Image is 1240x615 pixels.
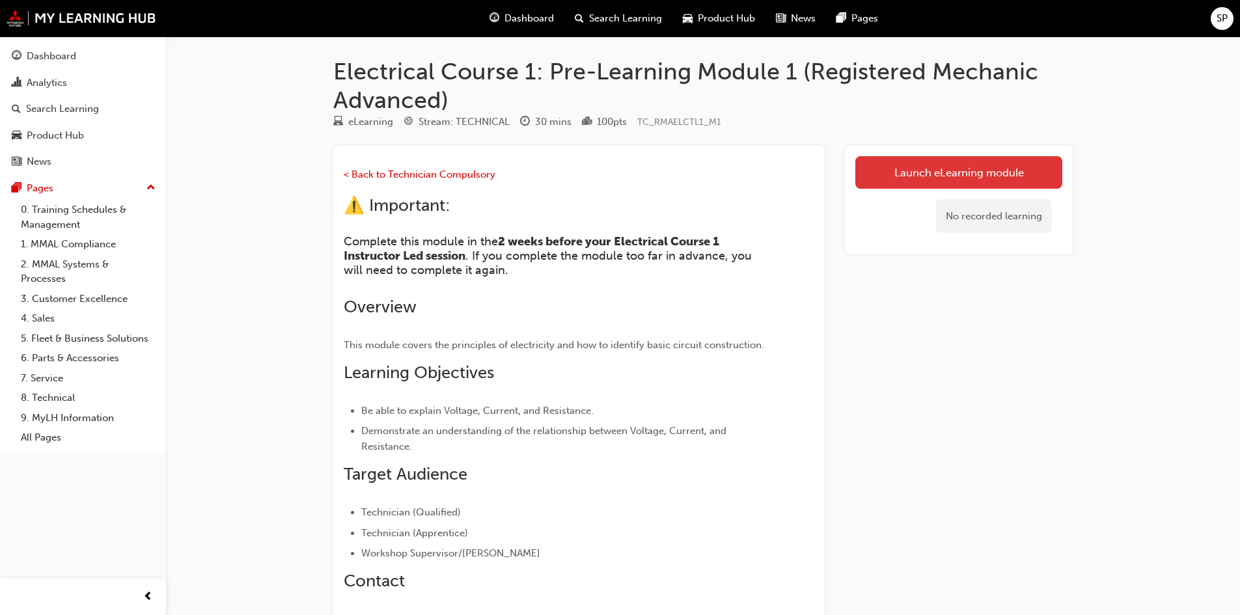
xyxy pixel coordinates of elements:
[12,77,21,89] span: chart-icon
[5,176,161,200] button: Pages
[489,10,499,27] span: guage-icon
[5,97,161,121] a: Search Learning
[520,114,572,130] div: Duration
[344,234,722,263] span: 2 weeks before your Electrical Course 1 Instructor Led session
[348,115,393,130] div: eLearning
[12,130,21,142] span: car-icon
[1211,7,1233,30] button: SP
[12,183,21,195] span: pages-icon
[333,114,393,130] div: Type
[589,11,662,26] span: Search Learning
[361,527,468,539] span: Technician (Apprentice)
[16,289,161,309] a: 3. Customer Excellence
[143,589,153,605] span: prev-icon
[333,116,343,128] span: learningResourceType_ELEARNING-icon
[344,195,450,215] span: ⚠️ Important:
[16,348,161,368] a: 6. Parts & Accessories
[344,362,494,383] span: Learning Objectives
[582,116,592,128] span: podium-icon
[16,428,161,448] a: All Pages
[404,114,510,130] div: Stream
[27,49,76,64] div: Dashboard
[575,10,584,27] span: search-icon
[333,57,1073,114] h1: Electrical Course 1: Pre-Learning Module 1 (Registered Mechanic Advanced)
[344,297,417,317] span: Overview
[16,200,161,234] a: 0. Training Schedules & Management
[936,199,1052,234] div: No recorded learning
[5,71,161,95] a: Analytics
[361,506,461,518] span: Technician (Qualified)
[27,181,53,196] div: Pages
[564,5,672,32] a: search-iconSearch Learning
[698,11,755,26] span: Product Hub
[5,44,161,68] a: Dashboard
[479,5,564,32] a: guage-iconDashboard
[851,11,878,26] span: Pages
[146,180,156,197] span: up-icon
[5,42,161,176] button: DashboardAnalyticsSearch LearningProduct HubNews
[344,571,405,591] span: Contact
[344,339,764,351] span: This module covers the principles of electricity and how to identify basic circuit construction.
[776,10,786,27] span: news-icon
[826,5,889,32] a: pages-iconPages
[344,234,498,249] span: Complete this module in the
[5,124,161,148] a: Product Hub
[16,368,161,389] a: 7. Service
[16,388,161,408] a: 8. Technical
[5,150,161,174] a: News
[344,169,495,180] a: < Back to Technician Compulsory
[16,329,161,349] a: 5. Fleet & Business Solutions
[836,10,846,27] span: pages-icon
[27,75,67,90] div: Analytics
[535,115,572,130] div: 30 mins
[582,114,627,130] div: Points
[26,102,99,116] div: Search Learning
[12,103,21,115] span: search-icon
[855,156,1062,189] a: Launch eLearning module
[597,115,627,130] div: 100 pts
[12,51,21,62] span: guage-icon
[27,154,51,169] div: News
[791,11,816,26] span: News
[7,10,156,27] img: mmal
[765,5,826,32] a: news-iconNews
[12,156,21,168] span: news-icon
[344,249,755,277] span: . If you complete the module too far in advance, you will need to complete it again.
[16,254,161,289] a: 2. MMAL Systems & Processes
[672,5,765,32] a: car-iconProduct Hub
[637,116,721,128] span: Learning resource code
[27,128,84,143] div: Product Hub
[16,234,161,254] a: 1. MMAL Compliance
[16,308,161,329] a: 4. Sales
[419,115,510,130] div: Stream: TECHNICAL
[16,408,161,428] a: 9. MyLH Information
[361,405,594,417] span: Be able to explain Voltage, Current, and Resistance.
[1217,11,1228,26] span: SP
[361,425,729,452] span: Demonstrate an understanding of the relationship between Voltage, Current, and Resistance.
[520,116,530,128] span: clock-icon
[361,547,540,559] span: Workshop Supervisor/[PERSON_NAME]
[344,464,467,484] span: Target Audience
[504,11,554,26] span: Dashboard
[683,10,693,27] span: car-icon
[404,116,413,128] span: target-icon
